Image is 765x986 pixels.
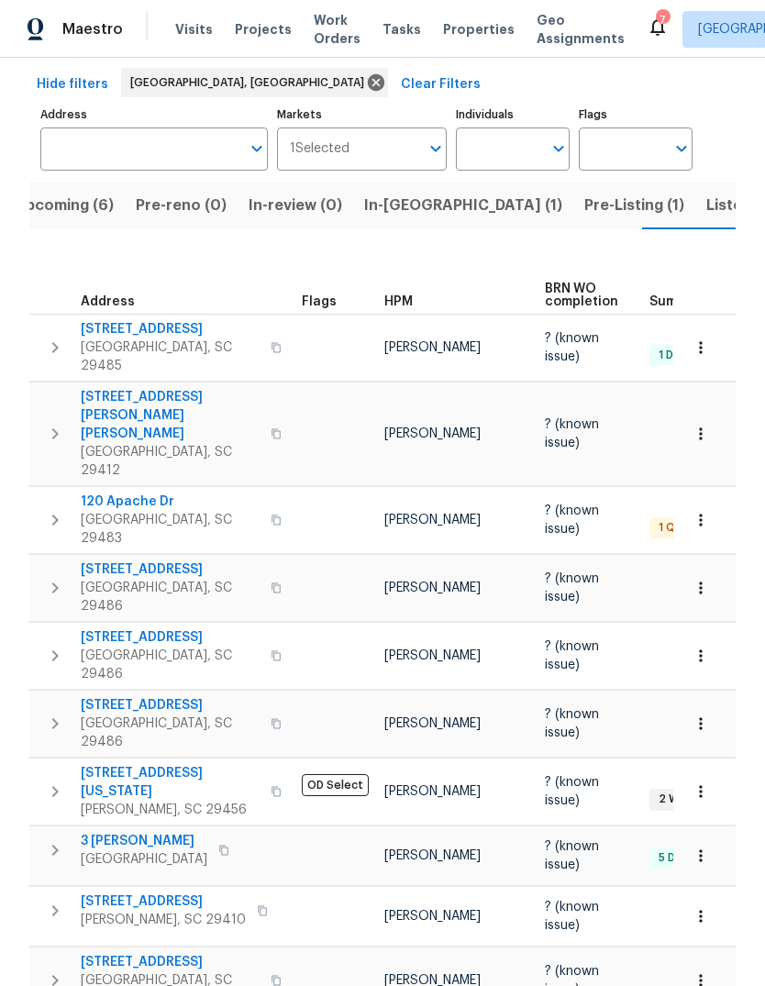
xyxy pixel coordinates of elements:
span: [STREET_ADDRESS][US_STATE] [81,764,260,801]
span: [STREET_ADDRESS] [81,953,260,971]
span: BRN WO completion [545,283,618,308]
span: ? (known issue) [545,640,599,671]
span: [PERSON_NAME] [384,582,481,594]
span: [PERSON_NAME] [384,514,481,526]
span: Flags [302,295,337,308]
button: Open [669,136,694,161]
span: OD Select [302,774,369,796]
span: Clear Filters [401,73,481,96]
span: [PERSON_NAME] [384,785,481,798]
span: Tasks [382,23,421,36]
span: 2 WIP [651,792,695,807]
span: Maestro [62,20,123,39]
label: Markets [277,109,448,120]
span: [GEOGRAPHIC_DATA], [GEOGRAPHIC_DATA] [130,73,371,92]
span: 3 [PERSON_NAME] [81,832,207,850]
span: Upcoming (6) [15,193,114,218]
span: ? (known issue) [545,572,599,604]
span: 120 Apache Dr [81,493,260,511]
span: ? (known issue) [545,504,599,536]
button: Open [244,136,270,161]
span: Hide filters [37,73,108,96]
span: [PERSON_NAME] [384,717,481,730]
span: Projects [235,20,292,39]
span: [PERSON_NAME], SC 29410 [81,911,246,929]
span: Properties [443,20,515,39]
span: [PERSON_NAME] [384,849,481,862]
span: [PERSON_NAME] [384,427,481,440]
span: [STREET_ADDRESS][PERSON_NAME][PERSON_NAME] [81,388,260,443]
label: Flags [579,109,693,120]
span: [PERSON_NAME] [384,649,481,662]
span: [PERSON_NAME] [384,910,481,923]
span: HPM [384,295,413,308]
span: [PERSON_NAME] [384,341,481,354]
div: 7 [656,11,669,29]
span: Address [81,295,135,308]
span: [STREET_ADDRESS] [81,320,260,338]
span: ? (known issue) [545,708,599,739]
span: 1 Selected [290,141,349,157]
span: [PERSON_NAME], SC 29456 [81,801,260,819]
span: [GEOGRAPHIC_DATA], SC 29486 [81,715,260,751]
span: In-[GEOGRAPHIC_DATA] (1) [364,193,562,218]
span: [GEOGRAPHIC_DATA] [81,850,207,869]
span: Summary [649,295,709,308]
span: ? (known issue) [545,776,599,807]
span: ? (known issue) [545,840,599,871]
span: ? (known issue) [545,332,599,363]
span: ? (known issue) [545,901,599,932]
button: Hide filters [29,68,116,102]
span: Work Orders [314,11,360,48]
span: [GEOGRAPHIC_DATA], SC 29485 [81,338,260,375]
span: [STREET_ADDRESS] [81,628,260,647]
span: Geo Assignments [537,11,625,48]
span: Pre-reno (0) [136,193,227,218]
label: Individuals [456,109,570,120]
span: Visits [175,20,213,39]
span: [GEOGRAPHIC_DATA], SC 29412 [81,443,260,480]
div: [GEOGRAPHIC_DATA], [GEOGRAPHIC_DATA] [121,68,388,97]
button: Clear Filters [394,68,488,102]
span: [GEOGRAPHIC_DATA], SC 29486 [81,579,260,615]
span: ? (known issue) [545,418,599,449]
span: 5 Done [651,850,704,866]
button: Open [423,136,449,161]
span: [STREET_ADDRESS] [81,892,246,911]
span: [GEOGRAPHIC_DATA], SC 29486 [81,647,260,683]
span: [GEOGRAPHIC_DATA], SC 29483 [81,511,260,548]
span: 1 QC [651,520,691,536]
span: In-review (0) [249,193,342,218]
span: [STREET_ADDRESS] [81,696,260,715]
span: Pre-Listing (1) [584,193,684,218]
button: Open [546,136,571,161]
label: Address [40,109,268,120]
span: [STREET_ADDRESS] [81,560,260,579]
span: 1 Done [651,348,702,363]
